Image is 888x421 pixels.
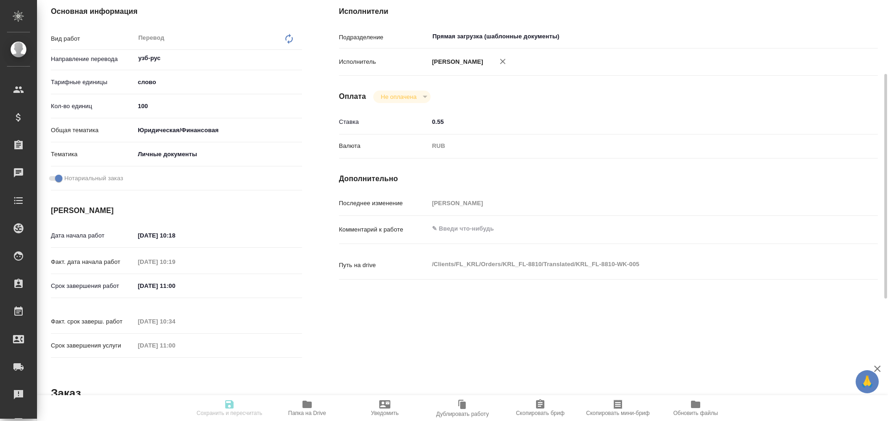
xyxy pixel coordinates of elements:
[51,341,135,350] p: Срок завершения услуги
[297,57,299,59] button: Open
[135,74,302,90] div: слово
[51,205,302,216] h4: [PERSON_NAME]
[339,141,429,151] p: Валюта
[429,196,833,210] input: Пустое поле
[135,99,302,113] input: ✎ Введи что-нибудь
[135,315,216,328] input: Пустое поле
[339,199,429,208] p: Последнее изменение
[191,395,268,421] button: Сохранить и пересчитать
[586,410,649,416] span: Скопировать мини-бриф
[51,34,135,43] p: Вид работ
[268,395,346,421] button: Папка на Drive
[339,117,429,127] p: Ставка
[288,410,326,416] span: Папка на Drive
[51,6,302,17] h4: Основная информация
[135,255,216,268] input: Пустое поле
[339,57,429,67] p: Исполнитель
[339,225,429,234] p: Комментарий к работе
[429,57,483,67] p: [PERSON_NAME]
[493,51,513,72] button: Удалить исполнителя
[51,78,135,87] p: Тарифные единицы
[339,173,878,184] h4: Дополнительно
[828,36,830,37] button: Open
[64,174,123,183] span: Нотариальный заказ
[856,370,879,393] button: 🙏
[579,395,657,421] button: Скопировать мини-бриф
[135,229,216,242] input: ✎ Введи что-нибудь
[516,410,564,416] span: Скопировать бриф
[378,93,419,101] button: Не оплачена
[859,372,875,391] span: 🙏
[429,115,833,128] input: ✎ Введи что-нибудь
[339,91,366,102] h4: Оплата
[51,257,135,267] p: Факт. дата начала работ
[429,256,833,272] textarea: /Clients/FL_KRL/Orders/KRL_FL-8810/Translated/KRL_FL-8810-WK-005
[51,55,135,64] p: Направление перевода
[373,91,430,103] div: Не оплачена
[429,138,833,154] div: RUB
[424,395,501,421] button: Дублировать работу
[51,102,135,111] p: Кол-во единиц
[436,411,489,417] span: Дублировать работу
[346,395,424,421] button: Уведомить
[339,261,429,270] p: Путь на drive
[135,339,216,352] input: Пустое поле
[51,386,81,401] h2: Заказ
[51,281,135,291] p: Срок завершения работ
[51,126,135,135] p: Общая тематика
[135,122,302,138] div: Юридическая/Финансовая
[197,410,262,416] span: Сохранить и пересчитать
[673,410,718,416] span: Обновить файлы
[135,146,302,162] div: Личные документы
[135,279,216,293] input: ✎ Введи что-нибудь
[657,395,734,421] button: Обновить файлы
[51,231,135,240] p: Дата начала работ
[501,395,579,421] button: Скопировать бриф
[339,33,429,42] p: Подразделение
[51,317,135,326] p: Факт. срок заверш. работ
[371,410,399,416] span: Уведомить
[51,150,135,159] p: Тематика
[339,6,878,17] h4: Исполнители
